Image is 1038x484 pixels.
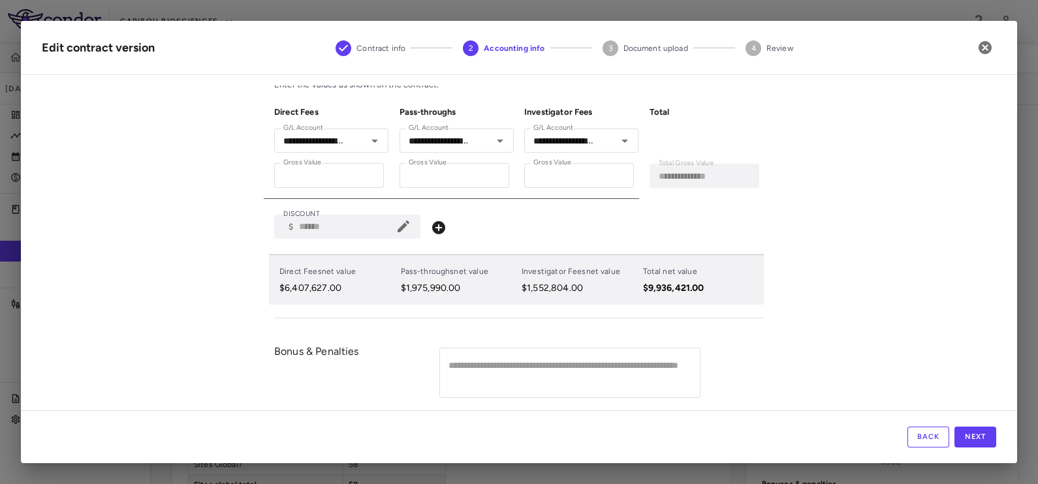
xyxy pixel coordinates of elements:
button: Accounting info [452,25,555,72]
label: G/L Account [409,123,448,134]
p: $6,407,627.00 [279,282,396,294]
h6: Total [650,106,764,118]
p: $1,552,804.00 [522,282,638,294]
span: $ [289,222,294,231]
button: Open [616,132,634,150]
label: Total Gross Value [659,158,714,169]
p: $9,936,421.00 [643,282,719,294]
p: Direct Fees net value [279,265,396,277]
p: Pass-throughs net value [401,265,517,277]
p: Investigator Fees net value [522,265,638,277]
span: Accounting info [484,42,544,54]
label: Gross Value [283,157,321,168]
span: Contract info [356,42,405,54]
h6: Pass-throughs [400,106,514,118]
div: Enter the values as shown on the contract. [274,79,764,91]
div: Bonus & Penalties [274,344,437,401]
text: 2 [469,44,473,53]
button: Contract info [325,25,416,72]
label: G/L Account [283,123,323,134]
button: Next [954,427,996,447]
p: $1,975,990.00 [401,282,517,294]
label: DISCOUNT [283,209,320,220]
label: Gross Value [533,157,571,168]
div: Edit contract version [42,39,155,57]
label: Gross Value [409,157,447,168]
label: G/L Account [533,123,573,134]
h6: Investigator Fees [524,106,639,118]
h6: Direct Fees [274,106,389,118]
button: Back [907,427,949,447]
p: Total net value [643,265,719,277]
button: Open [491,132,509,150]
button: Open [366,132,384,150]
